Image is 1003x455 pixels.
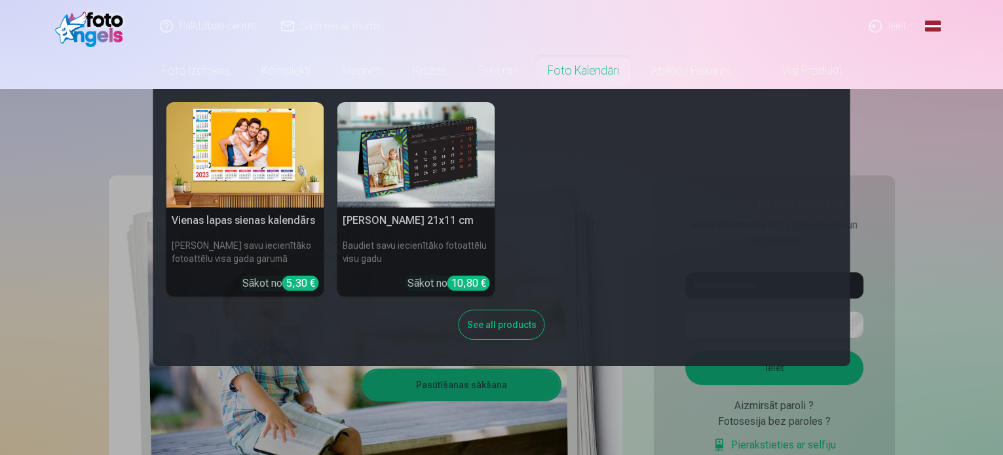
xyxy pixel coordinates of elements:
[397,52,463,89] a: Krūzes
[166,234,324,270] h6: [PERSON_NAME] savu iecienītāko fotoattēlu visa gada garumā
[635,52,745,89] a: Atslēgu piekariņi
[407,276,490,291] div: Sākot no
[337,102,495,208] img: Galda kalendārs 21x11 cm
[282,276,319,291] div: 5,30 €
[337,208,495,234] h5: [PERSON_NAME] 21x11 cm
[463,52,532,89] a: Suvenīri
[532,52,635,89] a: Foto kalendāri
[459,317,545,331] a: See all products
[337,102,495,297] a: Galda kalendārs 21x11 cm[PERSON_NAME] 21x11 cmBaudiet savu iecienītāko fotoattēlu visu gaduSākot ...
[745,52,858,89] a: Visi produkti
[242,276,319,291] div: Sākot no
[55,5,130,47] img: /fa1
[246,52,326,89] a: Komplekti
[459,310,545,340] div: See all products
[447,276,490,291] div: 10,80 €
[337,234,495,270] h6: Baudiet savu iecienītāko fotoattēlu visu gadu
[166,102,324,297] a: Vienas lapas sienas kalendārsVienas lapas sienas kalendārs[PERSON_NAME] savu iecienītāko fotoattē...
[166,208,324,234] h5: Vienas lapas sienas kalendārs
[166,102,324,208] img: Vienas lapas sienas kalendārs
[326,52,397,89] a: Magnēti
[146,52,246,89] a: Foto izdrukas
